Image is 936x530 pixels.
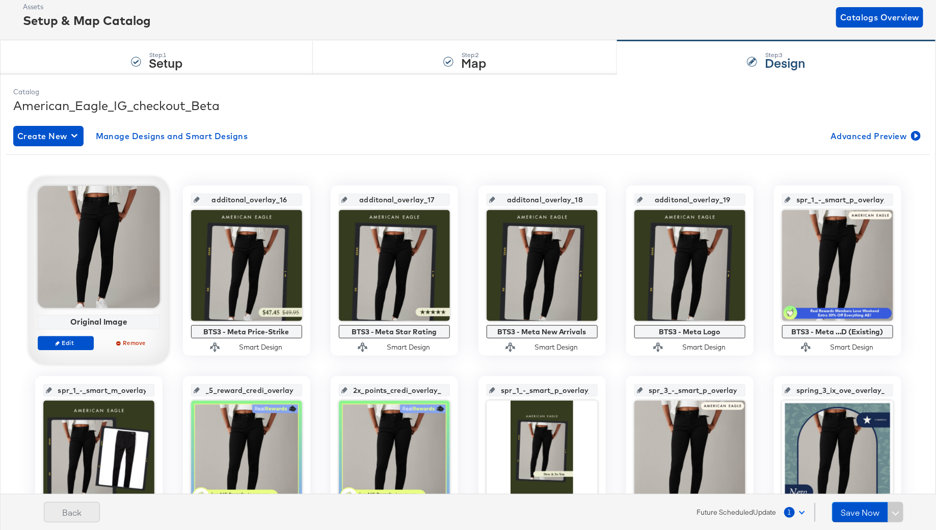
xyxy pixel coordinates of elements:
div: Step: 3 [765,51,805,59]
span: 1 [784,507,795,518]
div: Catalog [13,87,923,97]
div: American_Eagle_IG_checkout_Beta [13,97,923,114]
div: BTS3 - Meta Price-Strike [194,328,300,336]
button: Remove [103,336,159,350]
span: Edit [42,339,89,347]
button: 1 [784,503,810,521]
button: Save Now [832,502,888,522]
div: Smart Design [683,342,726,352]
span: Catalogs Overview [840,10,919,24]
span: Manage Designs and Smart Designs [96,129,248,143]
button: Edit [38,336,94,350]
div: BTS3 - Meta New Arrivals [489,328,595,336]
div: Smart Design [535,342,578,352]
span: Remove [108,339,155,347]
div: Step: 1 [149,51,182,59]
span: Create New [17,129,79,143]
div: Setup & Map Catalog [23,12,151,29]
div: Smart Design [387,342,431,352]
strong: Setup [149,54,182,71]
button: Catalogs Overview [836,7,923,28]
strong: Design [765,54,805,71]
div: Assets [23,2,151,12]
div: BTS3 - Meta Star Rating [341,328,447,336]
div: BTS3 - Meta ...D (Existing) [785,328,891,336]
button: Advanced Preview [826,126,923,146]
div: BTS3 - Meta Logo [637,328,743,336]
div: Step: 2 [461,51,486,59]
strong: Map [461,54,486,71]
button: Create New [13,126,84,146]
div: Smart Design [239,342,283,352]
div: Original Image [40,317,157,327]
div: Smart Design [831,342,874,352]
span: Future Scheduled Update [697,508,776,517]
button: Back [44,502,100,522]
button: Manage Designs and Smart Designs [92,126,252,146]
span: Advanced Preview [831,129,919,143]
